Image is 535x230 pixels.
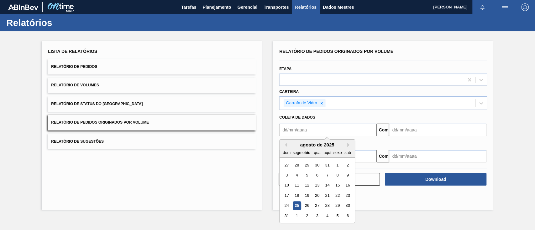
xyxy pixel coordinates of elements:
font: Relatórios [6,18,52,28]
div: Escolha quarta-feira, 27 de agosto de 2025 [313,202,321,210]
font: Relatório de Pedidos [51,64,97,69]
button: Relatório de Status do [GEOGRAPHIC_DATA] [48,96,256,112]
div: Escolha sexta-feira, 8 de agosto de 2025 [333,171,342,179]
font: Comeu [379,154,393,159]
font: 17 [285,193,289,198]
font: 10 [285,183,289,188]
div: Escolha terça-feira, 2 de setembro de 2025 [303,212,311,220]
font: 2 [306,213,308,218]
div: Escolha segunda-feira, 28 de julho de 2025 [293,161,301,169]
font: Relatório de Pedidos Originados por Volume [279,49,393,54]
input: dd/mm/aaaa [279,124,376,136]
font: 7 [326,173,328,177]
font: 23 [345,193,350,198]
font: 6 [347,213,349,218]
font: 19 [305,193,309,198]
font: Relatórios [295,5,316,10]
font: Download [425,177,446,182]
font: 1 [336,163,338,167]
font: 27 [315,203,319,208]
font: 6 [316,173,318,177]
font: Carteira [279,89,299,94]
input: dd/mm/aaaa [389,124,486,136]
div: Escolha segunda-feira, 4 de agosto de 2025 [293,171,301,179]
button: Notificações [472,3,492,12]
font: Relatório de Sugestões [51,139,104,143]
img: Sair [521,3,529,11]
button: Relatório de Sugestões [48,134,256,149]
div: Escolha sábado, 23 de agosto de 2025 [344,191,352,200]
font: Relatório de Status do [GEOGRAPHIC_DATA] [51,102,143,106]
font: 20 [315,193,319,198]
div: Escolha quinta-feira, 14 de agosto de 2025 [323,181,332,190]
div: Escolha domingo, 31 de agosto de 2025 [282,212,291,220]
font: aqui [323,150,331,155]
button: Relatório de Volumes [48,78,256,93]
div: Escolha quarta-feira, 30 de julho de 2025 [313,161,321,169]
div: Escolha terça-feira, 29 de julho de 2025 [303,161,311,169]
button: Comeu [376,124,389,136]
font: Garrafa de Vidro [286,100,317,105]
font: 5 [336,213,338,218]
div: Escolha sexta-feira, 15 de agosto de 2025 [333,181,342,190]
font: 29 [305,163,309,167]
font: 12 [305,183,309,188]
font: Etapa [279,67,291,71]
button: Comeu [376,150,389,162]
div: Escolha sábado, 16 de agosto de 2025 [344,181,352,190]
font: 30 [315,163,319,167]
div: Escolha terça-feira, 26 de agosto de 2025 [303,202,311,210]
div: Escolha quarta-feira, 20 de agosto de 2025 [313,191,321,200]
font: 4 [296,173,298,177]
font: sab [344,150,351,155]
font: 3 [286,173,288,177]
font: 28 [295,163,299,167]
div: Escolha sexta-feira, 5 de setembro de 2025 [333,212,342,220]
div: Escolha quarta-feira, 6 de agosto de 2025 [313,171,321,179]
font: 14 [325,183,329,188]
font: 1 [296,213,298,218]
font: 24 [285,203,289,208]
font: sexo [333,150,342,155]
div: Escolha quarta-feira, 3 de setembro de 2025 [313,212,321,220]
font: dom [283,150,291,155]
div: Escolha segunda-feira, 11 de agosto de 2025 [293,181,301,190]
div: Escolha quinta-feira, 7 de agosto de 2025 [323,171,332,179]
button: Limpar [279,173,380,186]
div: Escolha sábado, 9 de agosto de 2025 [344,171,352,179]
font: Coleta de dados [279,115,315,120]
div: Escolha quinta-feira, 31 de julho de 2025 [323,161,332,169]
font: 31 [325,163,329,167]
div: Escolha domingo, 17 de agosto de 2025 [282,191,291,200]
input: dd/mm/aaaa [389,150,486,162]
div: Escolha quinta-feira, 21 de agosto de 2025 [323,191,332,200]
div: Escolha domingo, 3 de agosto de 2025 [282,171,291,179]
font: 3 [316,213,318,218]
div: Escolha sexta-feira, 29 de agosto de 2025 [333,202,342,210]
div: mês 2025-08 [281,160,353,221]
div: Escolha sábado, 6 de setembro de 2025 [344,212,352,220]
font: Tarefas [181,5,197,10]
font: 27 [285,163,289,167]
font: Gerencial [237,5,257,10]
font: 13 [315,183,319,188]
div: Escolha domingo, 27 de julho de 2025 [282,161,291,169]
font: 4 [326,213,328,218]
div: Escolha segunda-feira, 25 de agosto de 2025 [293,202,301,210]
font: 29 [335,203,340,208]
div: Escolha terça-feira, 12 de agosto de 2025 [303,181,311,190]
font: 2 [347,163,349,167]
div: Escolha terça-feira, 19 de agosto de 2025 [303,191,311,200]
img: ações do usuário [501,3,509,11]
div: Escolha terça-feira, 5 de agosto de 2025 [303,171,311,179]
font: Comeu [379,127,393,132]
font: 9 [347,173,349,177]
font: ter [305,150,309,155]
font: agosto de 2025 [300,142,334,147]
font: 8 [336,173,338,177]
div: Escolha domingo, 10 de agosto de 2025 [282,181,291,190]
div: Escolha quarta-feira, 13 de agosto de 2025 [313,181,321,190]
button: Mês Anterior [283,143,287,147]
div: Escolha sexta-feira, 1 de agosto de 2025 [333,161,342,169]
font: 30 [345,203,350,208]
